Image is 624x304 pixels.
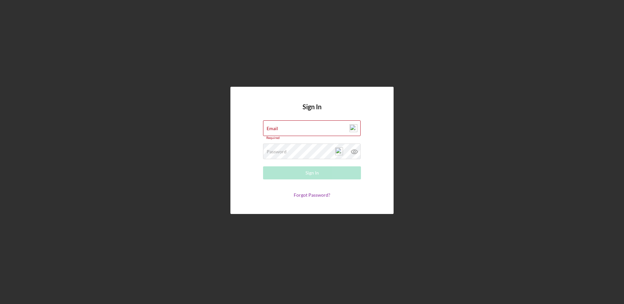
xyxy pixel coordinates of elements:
div: Required [263,136,361,140]
label: Password [267,149,287,154]
img: npw-badge-icon-locked.svg [335,147,343,155]
a: Forgot Password? [294,192,330,198]
button: Sign In [263,166,361,179]
div: Sign In [305,166,319,179]
img: npw-badge-icon-locked.svg [350,124,357,132]
label: Email [267,126,278,131]
h4: Sign In [303,103,321,120]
